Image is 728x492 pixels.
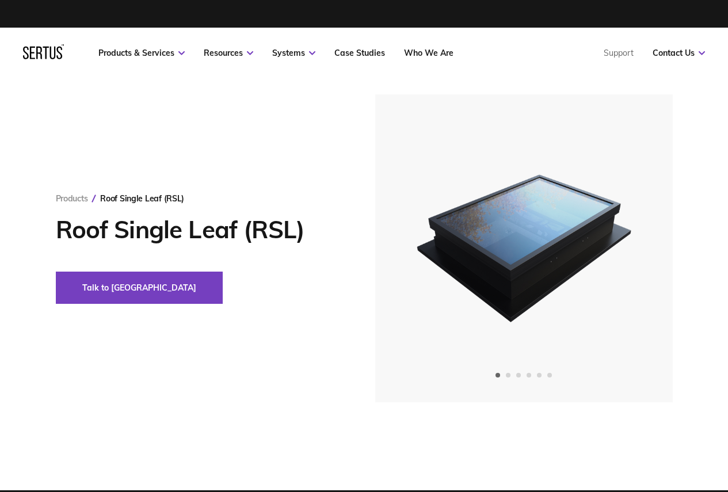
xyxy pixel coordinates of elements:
a: Who We Are [404,48,453,58]
h1: Roof Single Leaf (RSL) [56,215,341,244]
span: Go to slide 3 [516,373,521,377]
a: Contact Us [653,48,705,58]
span: Go to slide 6 [547,373,552,377]
a: Products [56,193,88,204]
a: Support [604,48,634,58]
span: Go to slide 2 [506,373,510,377]
button: Talk to [GEOGRAPHIC_DATA] [56,272,223,304]
a: Products & Services [98,48,185,58]
a: Case Studies [334,48,385,58]
span: Go to slide 4 [527,373,531,377]
a: Resources [204,48,253,58]
span: Go to slide 5 [537,373,542,377]
a: Systems [272,48,315,58]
